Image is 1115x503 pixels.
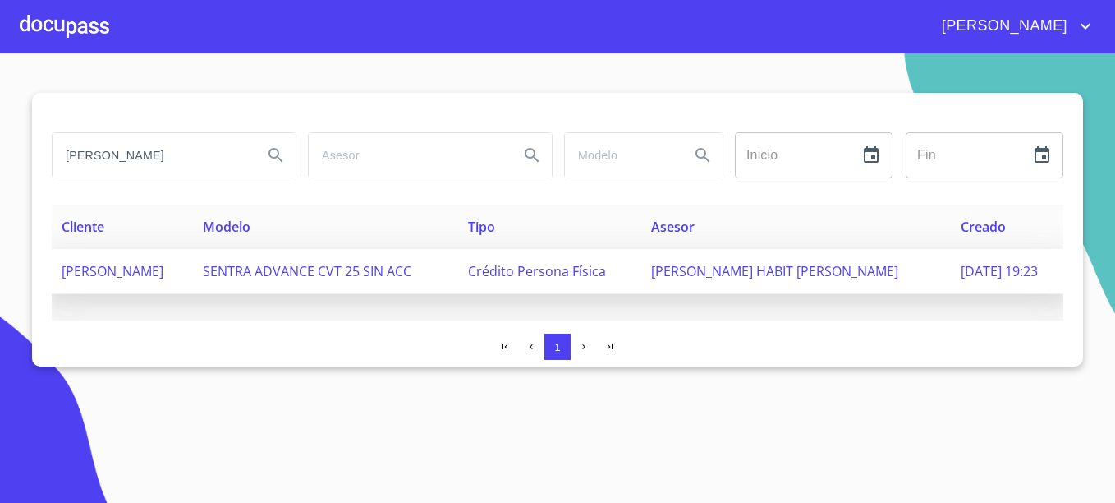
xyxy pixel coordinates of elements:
span: [PERSON_NAME] [62,262,163,280]
button: account of current user [929,13,1095,39]
input: search [53,133,250,178]
span: [PERSON_NAME] [929,13,1076,39]
span: Modelo [203,218,250,236]
span: Tipo [468,218,495,236]
span: [PERSON_NAME] HABIT [PERSON_NAME] [651,262,898,280]
span: [DATE] 19:23 [961,262,1038,280]
span: Cliente [62,218,104,236]
span: Asesor [651,218,695,236]
button: Search [256,136,296,175]
span: Creado [961,218,1006,236]
button: Search [512,136,552,175]
input: search [309,133,506,178]
span: 1 [554,341,560,353]
button: Search [683,136,723,175]
input: search [565,133,677,178]
span: SENTRA ADVANCE CVT 25 SIN ACC [203,262,411,280]
button: 1 [544,334,571,360]
span: Crédito Persona Física [468,262,606,280]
